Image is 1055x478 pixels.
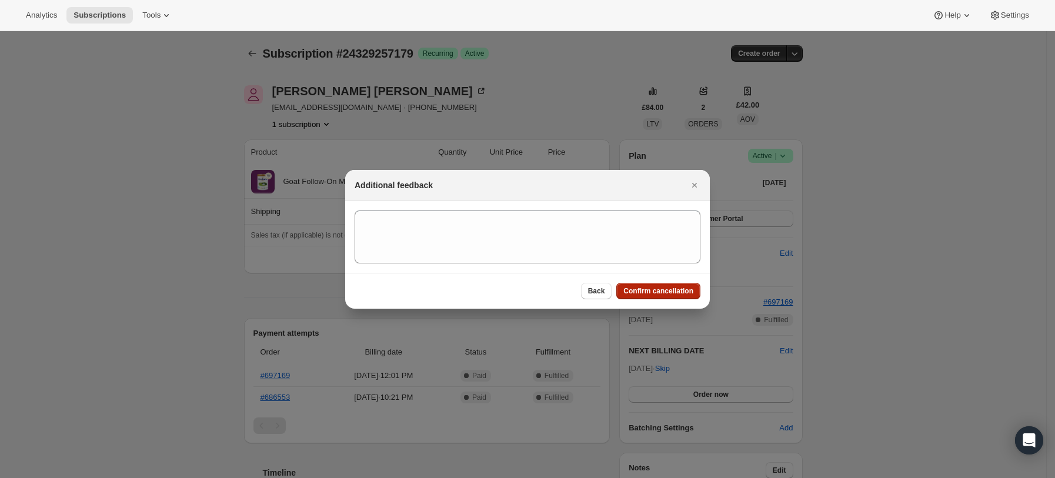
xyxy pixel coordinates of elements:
[19,7,64,24] button: Analytics
[1001,11,1029,20] span: Settings
[982,7,1036,24] button: Settings
[135,7,179,24] button: Tools
[944,11,960,20] span: Help
[74,11,126,20] span: Subscriptions
[1015,426,1043,454] div: Open Intercom Messenger
[926,7,979,24] button: Help
[581,283,612,299] button: Back
[66,7,133,24] button: Subscriptions
[142,11,161,20] span: Tools
[616,283,700,299] button: Confirm cancellation
[26,11,57,20] span: Analytics
[623,286,693,296] span: Confirm cancellation
[686,177,703,193] button: Close
[355,179,433,191] h2: Additional feedback
[588,286,605,296] span: Back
